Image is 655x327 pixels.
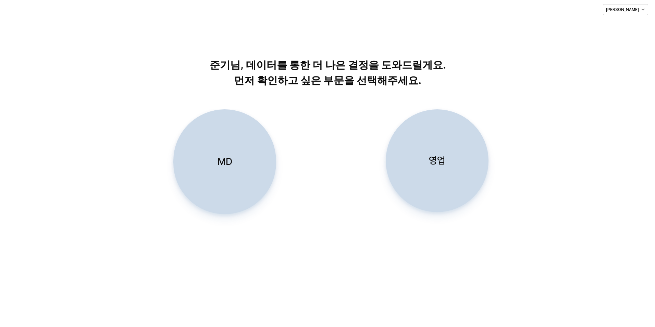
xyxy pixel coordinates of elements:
[603,4,648,15] button: [PERSON_NAME]
[153,57,503,88] p: 준기님, 데이터를 통한 더 나은 결정을 도와드릴게요. 먼저 확인하고 싶은 부문을 선택해주세요.
[606,7,639,12] p: [PERSON_NAME]
[429,154,445,167] p: 영업
[173,109,276,214] button: MD
[386,109,489,212] button: 영업
[218,155,232,168] p: MD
